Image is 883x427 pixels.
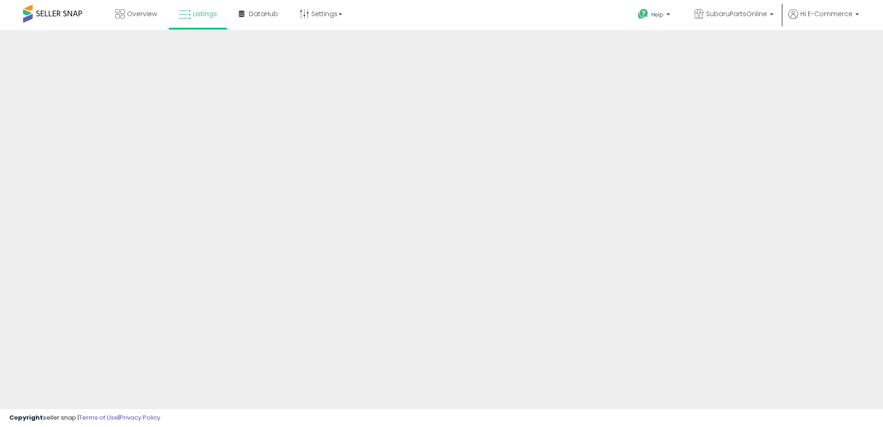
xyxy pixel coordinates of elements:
[630,1,679,30] a: Help
[193,9,217,18] span: Listings
[637,8,649,20] i: Get Help
[79,413,118,422] a: Terms of Use
[9,413,43,422] strong: Copyright
[651,11,664,18] span: Help
[120,413,160,422] a: Privacy Policy
[800,9,853,18] span: Hi E-Commerce
[788,9,859,30] a: Hi E-Commerce
[127,9,157,18] span: Overview
[706,9,767,18] span: SubaruPartsOnline
[249,9,278,18] span: DataHub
